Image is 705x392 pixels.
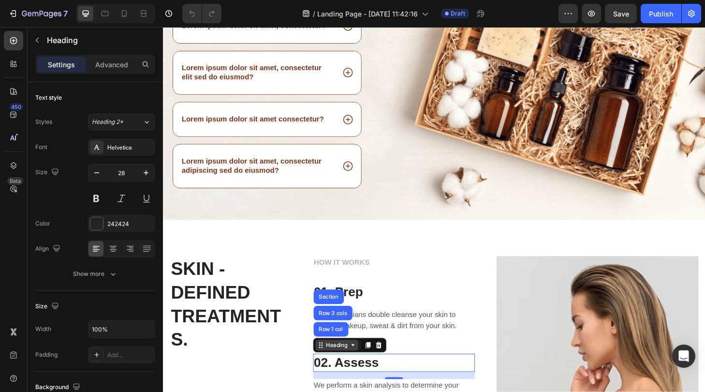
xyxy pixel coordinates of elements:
[672,345,695,368] div: Open Intercom Messenger
[9,103,23,111] div: 450
[35,242,62,256] div: Align
[182,4,221,23] div: Undo/Redo
[48,60,75,70] p: Settings
[317,9,418,19] span: Landing Page - [DATE] 11:42:16
[88,320,155,338] input: Auto
[47,34,151,46] p: Heading
[7,177,23,185] div: Beta
[173,336,199,345] div: Heading
[35,93,62,102] div: Text style
[35,325,51,333] div: Width
[163,27,705,392] iframe: Design area
[73,269,118,279] div: Show more
[4,4,72,23] button: 7
[649,9,673,19] div: Publish
[162,351,333,368] p: 02. Assess
[165,303,199,309] div: Row 3 cols
[92,118,123,126] span: Heading 2*
[35,300,61,313] div: Size
[35,350,58,359] div: Padding
[313,9,315,19] span: /
[95,60,128,70] p: Advanced
[107,351,153,360] div: Add...
[35,166,61,179] div: Size
[35,118,52,126] div: Styles
[88,113,155,131] button: Heading 2*
[641,4,681,23] button: Publish
[35,265,155,283] button: Show more
[451,9,465,18] span: Draft
[165,286,190,292] div: Section
[605,4,637,23] button: Save
[107,220,153,228] div: 242424
[35,143,47,151] div: Font
[63,8,68,19] p: 7
[613,10,629,18] span: Save
[107,143,153,152] div: Helvetica
[165,321,194,327] div: Row 1 col
[35,219,50,228] div: Color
